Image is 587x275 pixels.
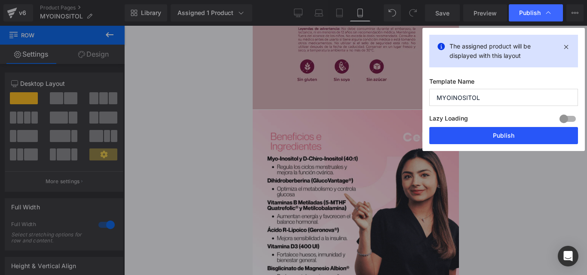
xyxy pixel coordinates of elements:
[429,113,468,127] label: Lazy Loading
[519,9,541,17] span: Publish
[429,78,578,89] label: Template Name
[449,42,558,60] p: The assigned product will be displayed with this layout
[558,246,578,266] div: Open Intercom Messenger
[429,127,578,144] button: Publish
